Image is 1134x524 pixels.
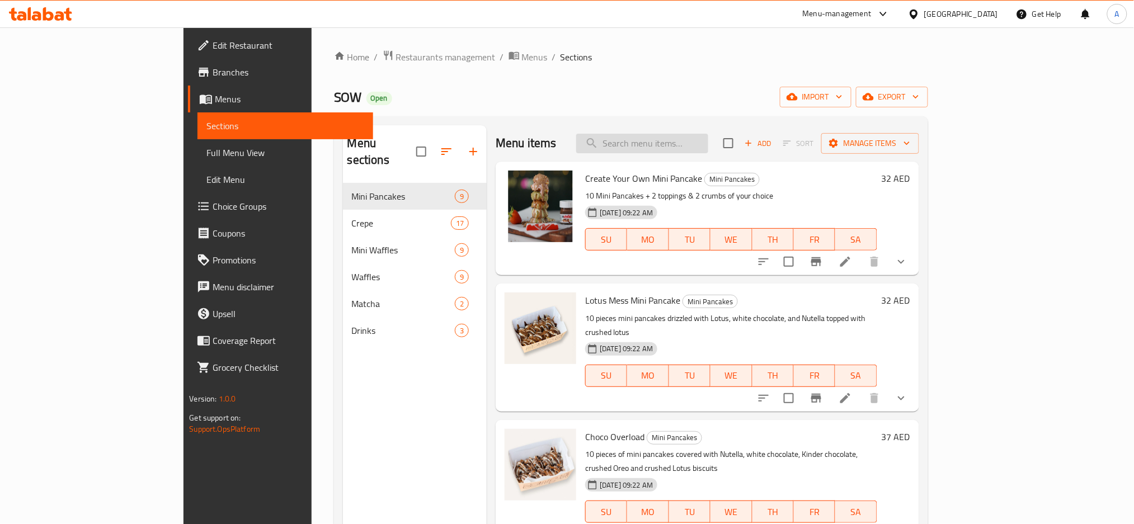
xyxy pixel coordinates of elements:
[924,8,998,20] div: [GEOGRAPHIC_DATA]
[752,228,794,251] button: TH
[213,65,364,79] span: Branches
[352,324,455,337] span: Drinks
[839,255,852,268] a: Edit menu item
[188,273,373,300] a: Menu disclaimer
[798,367,831,384] span: FR
[455,299,468,309] span: 2
[794,228,835,251] button: FR
[347,135,416,168] h2: Menu sections
[674,504,706,520] span: TU
[861,385,888,412] button: delete
[352,216,451,230] span: Crepe
[590,367,623,384] span: SU
[585,447,877,475] p: 10 pieces of mini pancakes covered with Nutella, white chocolate, Kinder chocolate, crushed Oreo ...
[455,324,469,337] div: items
[740,135,776,152] span: Add item
[213,226,364,240] span: Coupons
[752,365,794,387] button: TH
[803,385,830,412] button: Branch-specific-item
[882,171,910,186] h6: 32 AED
[710,365,752,387] button: WE
[352,190,455,203] div: Mini Pancakes
[455,270,469,284] div: items
[522,50,548,64] span: Menus
[188,220,373,247] a: Coupons
[704,173,760,186] div: Mini Pancakes
[206,119,364,133] span: Sections
[451,216,469,230] div: items
[803,248,830,275] button: Branch-specific-item
[715,232,747,248] span: WE
[861,248,888,275] button: delete
[740,135,776,152] button: Add
[895,391,908,405] svg: Show Choices
[451,218,468,229] span: 17
[705,173,759,186] span: Mini Pancakes
[585,292,680,309] span: Lotus Mess Mini Pancake
[213,280,364,294] span: Menu disclaimer
[752,501,794,523] button: TH
[882,429,910,445] h6: 37 AED
[856,87,928,107] button: export
[715,504,747,520] span: WE
[585,311,877,339] p: 10 pieces mini pancakes drizzled with Lotus, white chocolate, and Nutella topped with crushed lotus
[505,429,576,501] img: Choco Overload
[552,50,556,64] li: /
[455,297,469,310] div: items
[585,189,877,203] p: 10 Mini Pancakes + 2 toppings & 2 crumbs of your choice
[197,112,373,139] a: Sections
[500,50,504,64] li: /
[213,334,364,347] span: Coverage Report
[455,243,469,257] div: items
[595,343,657,354] span: [DATE] 09:22 AM
[455,325,468,336] span: 3
[780,87,851,107] button: import
[496,135,557,152] h2: Menu items
[757,367,789,384] span: TH
[343,237,487,263] div: Mini Waffles9
[188,300,373,327] a: Upsell
[776,135,821,152] span: Select section first
[343,263,487,290] div: Waffles9
[576,134,708,153] input: search
[189,422,260,436] a: Support.OpsPlatform
[590,504,623,520] span: SU
[366,93,392,103] span: Open
[627,365,669,387] button: MO
[743,137,773,150] span: Add
[647,431,702,444] span: Mini Pancakes
[717,131,740,155] span: Select section
[188,86,373,112] a: Menus
[839,391,852,405] a: Edit menu item
[189,410,241,425] span: Get support on:
[343,178,487,348] nav: Menu sections
[334,50,928,64] nav: breadcrumb
[188,354,373,381] a: Grocery Checklist
[627,501,669,523] button: MO
[352,297,455,310] span: Matcha
[595,207,657,218] span: [DATE] 09:22 AM
[674,367,706,384] span: TU
[585,501,627,523] button: SU
[669,228,710,251] button: TU
[669,365,710,387] button: TU
[206,173,364,186] span: Edit Menu
[895,255,908,268] svg: Show Choices
[840,367,872,384] span: SA
[383,50,496,64] a: Restaurants management
[213,39,364,52] span: Edit Restaurant
[1115,8,1119,20] span: A
[455,272,468,282] span: 9
[410,140,433,163] span: Select all sections
[585,365,627,387] button: SU
[715,367,747,384] span: WE
[188,59,373,86] a: Branches
[777,386,801,410] span: Select to update
[374,50,378,64] li: /
[213,200,364,213] span: Choice Groups
[343,317,487,344] div: Drinks3
[632,367,664,384] span: MO
[710,228,752,251] button: WE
